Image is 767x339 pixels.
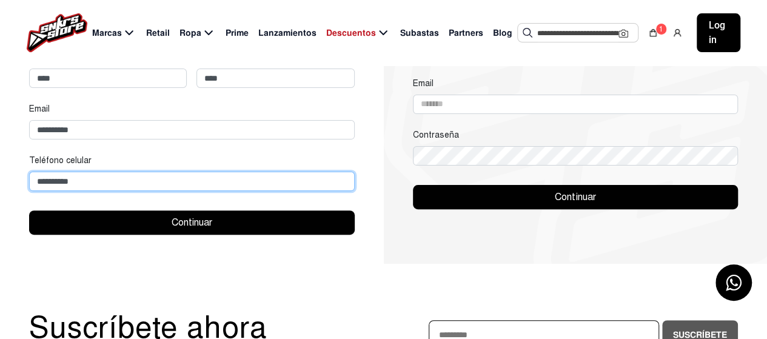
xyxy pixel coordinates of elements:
div: 1 [655,23,667,35]
span: Descuentos [326,27,376,39]
img: Cámara [618,29,628,38]
span: Blog [493,27,512,39]
span: Log in [709,18,728,47]
label: Teléfono celular [29,154,92,167]
label: Email [29,102,50,115]
span: Lanzamientos [258,27,317,39]
span: Prime [226,27,249,39]
img: Buscar [523,28,532,38]
span: Ropa [179,27,201,39]
label: Contraseña [413,129,459,141]
img: user [672,28,682,38]
img: logo [27,13,87,52]
button: Continuar [29,210,355,235]
span: Subastas [400,27,439,39]
span: Partners [449,27,483,39]
label: Email [413,77,434,90]
img: shopping [648,28,658,38]
span: Marcas [92,27,122,39]
span: Retail [146,27,170,39]
button: Continuar [413,185,739,209]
